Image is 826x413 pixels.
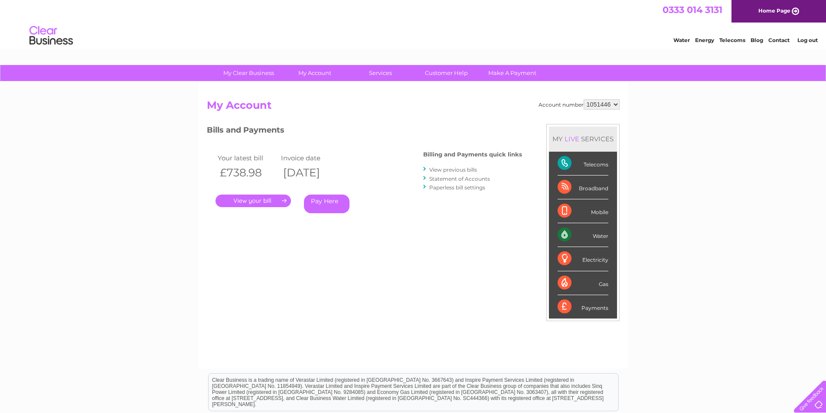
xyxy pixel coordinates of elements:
[429,184,485,191] a: Paperless bill settings
[429,166,477,173] a: View previous bills
[279,152,342,164] td: Invoice date
[663,4,722,15] a: 0333 014 3131
[768,37,790,43] a: Contact
[558,199,608,223] div: Mobile
[279,164,342,182] th: [DATE]
[429,176,490,182] a: Statement of Accounts
[207,99,620,116] h2: My Account
[213,65,284,81] a: My Clear Business
[695,37,714,43] a: Energy
[215,195,291,207] a: .
[719,37,745,43] a: Telecoms
[345,65,416,81] a: Services
[751,37,763,43] a: Blog
[673,37,690,43] a: Water
[558,295,608,319] div: Payments
[563,135,581,143] div: LIVE
[558,247,608,271] div: Electricity
[411,65,482,81] a: Customer Help
[207,124,522,139] h3: Bills and Payments
[423,151,522,158] h4: Billing and Payments quick links
[558,152,608,176] div: Telecoms
[558,176,608,199] div: Broadband
[209,5,618,42] div: Clear Business is a trading name of Verastar Limited (registered in [GEOGRAPHIC_DATA] No. 3667643...
[215,152,279,164] td: Your latest bill
[797,37,818,43] a: Log out
[558,223,608,247] div: Water
[279,65,350,81] a: My Account
[539,99,620,110] div: Account number
[549,127,617,151] div: MY SERVICES
[558,271,608,295] div: Gas
[215,164,279,182] th: £738.98
[477,65,548,81] a: Make A Payment
[304,195,349,213] a: Pay Here
[29,23,73,49] img: logo.png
